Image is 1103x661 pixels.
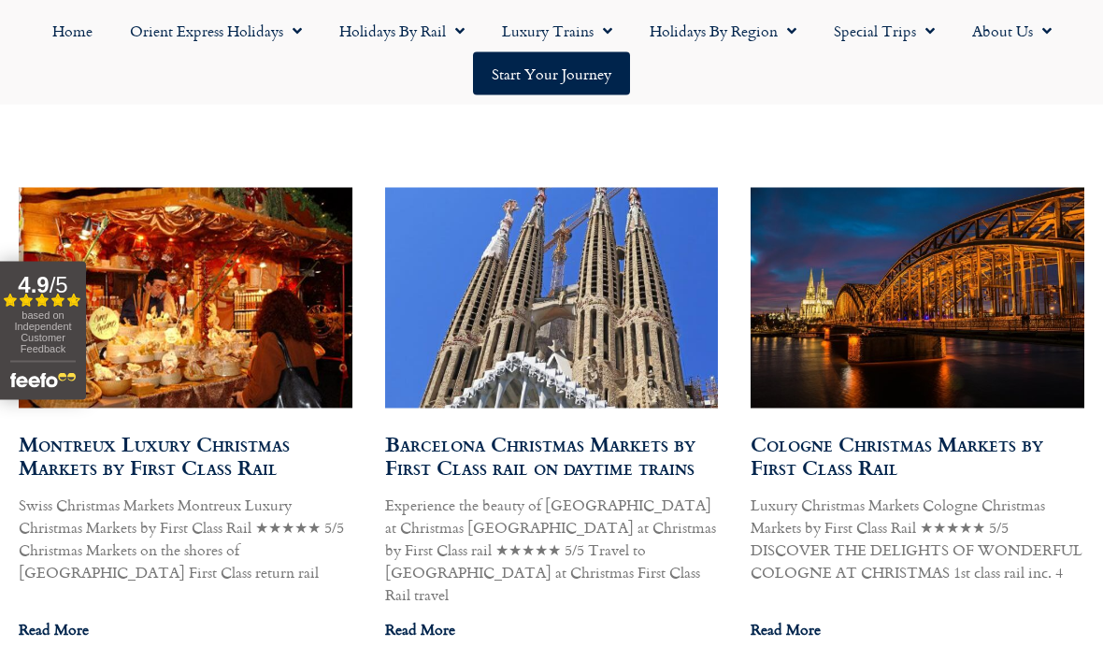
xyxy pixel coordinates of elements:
a: Special Trips [815,9,953,52]
a: Read more about Cologne Christmas Markets by First Class Rail [751,618,821,640]
p: Experience the beauty of [GEOGRAPHIC_DATA] at Christmas [GEOGRAPHIC_DATA] at Christmas by First C... [385,494,719,606]
a: Read more about Montreux Luxury Christmas Markets by First Class Rail [19,618,89,640]
a: Holidays by Rail [321,9,483,52]
a: Home [34,9,111,52]
a: Cologne Christmas Markets by First Class Rail [751,428,1043,482]
a: Montreux Luxury Christmas Markets by First Class Rail [19,428,290,482]
p: Luxury Christmas Markets Cologne Christmas Markets by First Class Rail ★★★★★ 5/5 DISCOVER THE DEL... [751,494,1084,583]
a: About Us [953,9,1070,52]
a: Luxury Trains [483,9,631,52]
a: Barcelona Christmas Markets by First Class rail on daytime trains [385,428,695,482]
a: Read more about Barcelona Christmas Markets by First Class rail on daytime trains [385,618,455,640]
a: Orient Express Holidays [111,9,321,52]
p: Swiss Christmas Markets Montreux Luxury Christmas Markets by First Class Rail ★★★★★ 5/5 Christmas... [19,494,352,583]
a: Start your Journey [473,52,630,95]
a: Holidays by Region [631,9,815,52]
nav: Menu [9,9,1094,95]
